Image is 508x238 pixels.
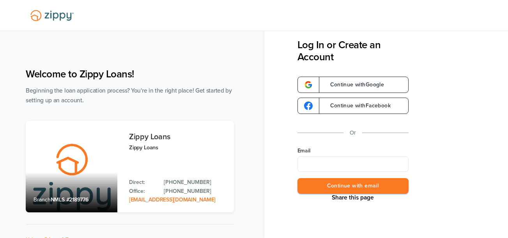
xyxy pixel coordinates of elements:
a: google-logoContinue withFacebook [297,98,409,114]
h3: Log In or Create an Account [297,39,409,63]
img: google-logo [304,80,313,89]
a: google-logoContinue withGoogle [297,77,409,93]
h1: Welcome to Zippy Loans! [26,68,234,80]
span: Continue with Google [322,82,384,87]
a: Direct Phone: 512-975-2947 [164,178,226,187]
a: Office Phone: 512-975-2947 [164,187,226,196]
img: google-logo [304,101,313,110]
p: Direct: [129,178,156,187]
a: Email Address: zippyguide@zippymh.com [129,196,216,203]
img: Lender Logo [26,7,78,24]
p: Zippy Loans [129,143,226,152]
label: Email [297,147,409,155]
span: Beginning the loan application process? You're in the right place! Get started by setting up an a... [26,87,232,104]
p: Office: [129,187,156,196]
button: Continue with email [297,178,409,194]
input: Email Address [297,156,409,172]
h3: Zippy Loans [129,133,226,141]
button: Share This Page [329,194,376,201]
p: Or [350,128,356,138]
span: Continue with Facebook [322,103,391,108]
span: Branch [34,196,51,203]
span: NMLS #2189776 [51,196,89,203]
